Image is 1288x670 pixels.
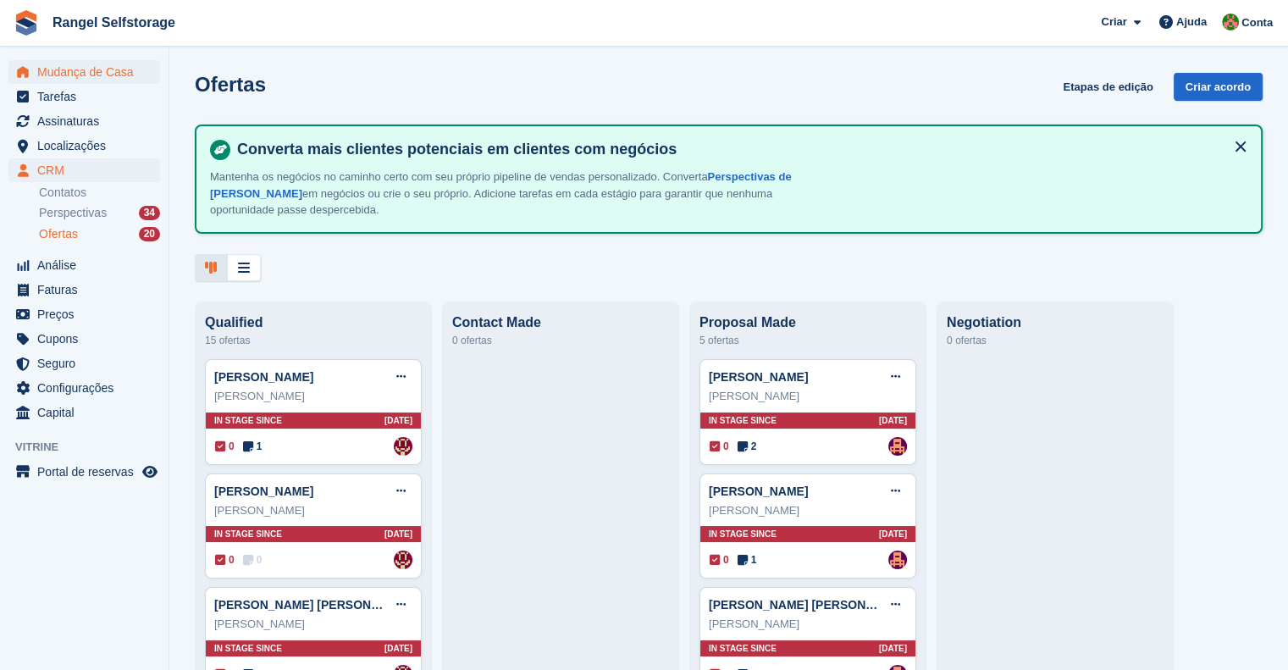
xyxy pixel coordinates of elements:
[37,327,139,351] span: Cupons
[214,598,417,612] a: [PERSON_NAME] [PERSON_NAME]
[709,414,777,427] span: In stage since
[8,134,160,158] a: menu
[8,158,160,182] a: menu
[8,85,160,108] a: menu
[39,205,107,221] span: Perspectivas
[214,528,282,540] span: In stage since
[214,370,313,384] a: [PERSON_NAME]
[37,376,139,400] span: Configurações
[39,204,160,222] a: Perspectivas 34
[709,616,907,633] div: [PERSON_NAME]
[8,327,160,351] a: menu
[139,227,160,241] div: 20
[214,502,412,519] div: [PERSON_NAME]
[8,278,160,302] a: menu
[879,528,907,540] span: [DATE]
[709,388,907,405] div: [PERSON_NAME]
[8,253,160,277] a: menu
[710,439,729,454] span: 0
[39,226,78,242] span: Ofertas
[947,315,1164,330] div: Negotiation
[37,253,139,277] span: Análise
[710,552,729,568] span: 0
[888,551,907,569] img: Gloria Teixeira
[1101,14,1126,30] span: Criar
[8,376,160,400] a: menu
[738,439,757,454] span: 2
[452,315,669,330] div: Contact Made
[37,460,139,484] span: Portal de reservas
[214,485,313,498] a: [PERSON_NAME]
[14,10,39,36] img: stora-icon-8386f47178a22dfd0bd8f6a31ec36ba5ce8667c1dd55bd0f319d3a0aa187defe.svg
[8,401,160,424] a: menu
[709,642,777,655] span: In stage since
[15,439,169,456] span: Vitrine
[8,352,160,375] a: menu
[1176,14,1207,30] span: Ajuda
[37,278,139,302] span: Faturas
[1056,73,1159,101] a: Etapas de edição
[37,85,139,108] span: Tarefas
[879,642,907,655] span: [DATE]
[37,302,139,326] span: Preços
[37,134,139,158] span: Localizações
[195,73,266,96] h1: Ofertas
[205,330,422,351] div: 15 ofertas
[1174,73,1263,101] a: Criar acordo
[214,616,412,633] div: [PERSON_NAME]
[140,462,160,482] a: Loja de pré-visualização
[8,302,160,326] a: menu
[46,8,182,36] a: Rangel Selfstorage
[214,388,412,405] div: [PERSON_NAME]
[39,225,160,243] a: Ofertas 20
[37,158,139,182] span: CRM
[947,330,1164,351] div: 0 ofertas
[8,60,160,84] a: menu
[205,315,422,330] div: Qualified
[210,170,792,200] a: Perspectivas de [PERSON_NAME]
[210,169,803,219] p: Mantenha os negócios no caminho certo com seu próprio pipeline de vendas personalizado. Converta ...
[230,140,1247,159] h4: Converta mais clientes potenciais em clientes com negócios
[243,552,263,568] span: 0
[8,460,160,484] a: menu
[37,60,139,84] span: Mudança de Casa
[879,414,907,427] span: [DATE]
[37,352,139,375] span: Seguro
[709,370,808,384] a: [PERSON_NAME]
[37,109,139,133] span: Assinaturas
[215,439,235,454] span: 0
[709,485,808,498] a: [PERSON_NAME]
[384,528,412,540] span: [DATE]
[738,552,757,568] span: 1
[8,109,160,133] a: menu
[215,552,235,568] span: 0
[394,437,412,456] img: Diana Moreira
[139,206,160,220] div: 34
[394,551,412,569] img: Diana Moreira
[1241,14,1273,31] span: Conta
[214,642,282,655] span: In stage since
[37,401,139,424] span: Capital
[1222,14,1239,30] img: Nuno Couto
[699,315,916,330] div: Proposal Made
[39,185,160,201] a: Contatos
[709,598,939,612] a: [PERSON_NAME] [PERSON_NAME] Deal
[709,502,907,519] div: [PERSON_NAME]
[699,330,916,351] div: 5 ofertas
[888,437,907,456] img: Gloria Teixeira
[243,439,263,454] span: 1
[214,414,282,427] span: In stage since
[384,414,412,427] span: [DATE]
[384,642,412,655] span: [DATE]
[709,528,777,540] span: In stage since
[452,330,669,351] div: 0 ofertas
